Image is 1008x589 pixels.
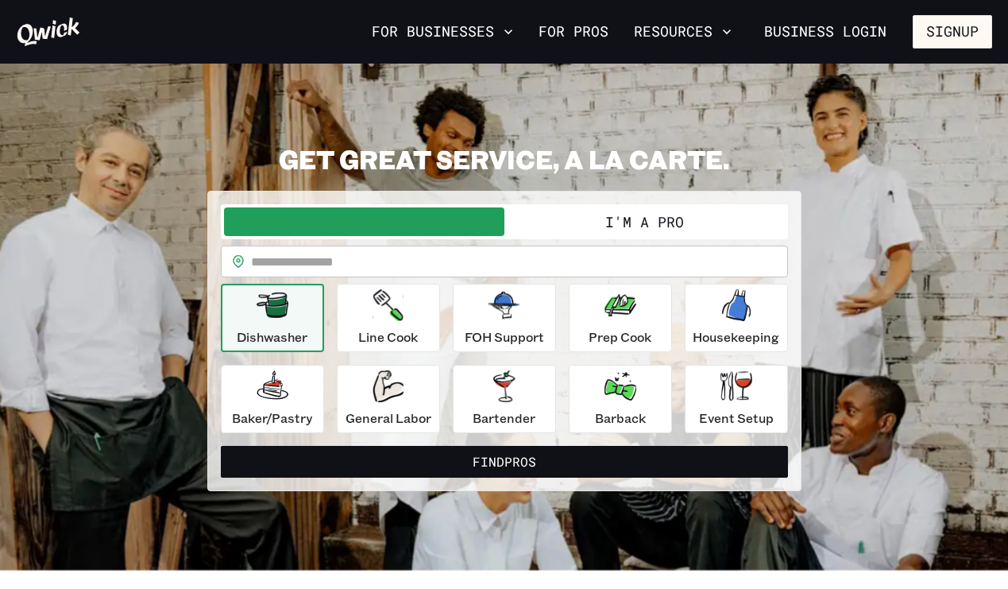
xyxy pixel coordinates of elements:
p: Bartender [473,409,535,428]
button: Housekeeping [685,284,788,352]
button: Event Setup [685,365,788,433]
a: For Pros [532,18,615,45]
button: Bartender [453,365,556,433]
p: Prep Cook [589,327,651,347]
p: Event Setup [699,409,774,428]
button: I'm a Business [224,207,504,236]
p: Barback [595,409,646,428]
button: General Labor [337,365,440,433]
button: FOH Support [453,284,556,352]
button: Baker/Pastry [221,365,324,433]
p: Baker/Pastry [232,409,312,428]
p: Dishwasher [237,327,307,347]
button: I'm a Pro [504,207,785,236]
button: Dishwasher [221,284,324,352]
p: General Labor [346,409,431,428]
button: Resources [628,18,738,45]
p: Housekeeping [693,327,779,347]
a: Business Login [751,15,900,48]
button: FindPros [221,446,788,478]
p: FOH Support [465,327,544,347]
p: Line Cook [358,327,418,347]
button: Signup [913,15,992,48]
h2: GET GREAT SERVICE, A LA CARTE. [207,143,801,175]
button: For Businesses [365,18,519,45]
button: Prep Cook [569,284,672,352]
button: Barback [569,365,672,433]
button: Line Cook [337,284,440,352]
